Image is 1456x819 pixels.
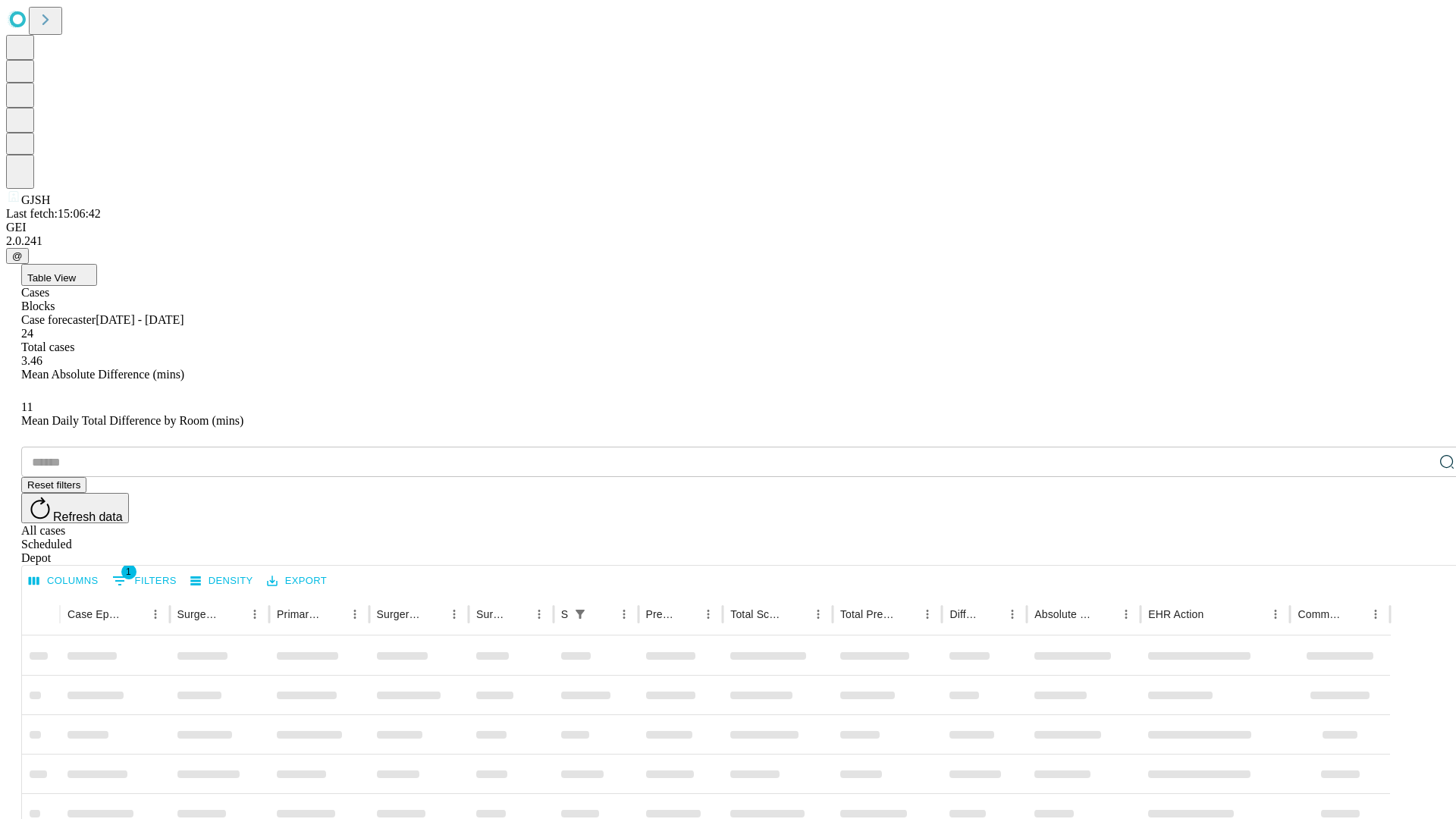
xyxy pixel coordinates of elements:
button: Sort [422,604,444,625]
div: Primary Service [277,608,321,620]
button: Sort [124,604,145,625]
span: Table View [27,272,76,284]
button: Show filters [570,604,591,625]
span: [DATE] - [DATE] [96,313,184,326]
button: Menu [1265,604,1286,625]
button: Sort [223,604,244,625]
div: GEI [6,221,1450,234]
div: 1 active filter [570,604,591,625]
button: Select columns [25,570,102,593]
button: Menu [145,604,166,625]
span: @ [12,250,23,262]
button: Sort [1344,604,1365,625]
button: Sort [1094,604,1116,625]
div: Absolute Difference [1034,608,1093,620]
button: Density [187,570,257,593]
button: Menu [344,604,366,625]
span: 3.46 [21,354,42,367]
button: Menu [444,604,465,625]
div: Predicted In Room Duration [646,608,676,620]
span: Refresh data [53,510,123,523]
span: Total cases [21,340,74,353]
button: Menu [698,604,719,625]
span: Last fetch: 15:06:42 [6,207,101,220]
div: 2.0.241 [6,234,1450,248]
button: Menu [1365,604,1386,625]
div: Total Predicted Duration [840,608,895,620]
button: Menu [613,604,635,625]
span: 24 [21,327,33,340]
button: Refresh data [21,493,129,523]
button: Sort [676,604,698,625]
div: Surgeon Name [177,608,221,620]
button: Export [263,570,331,593]
span: Mean Daily Total Difference by Room (mins) [21,414,243,427]
div: EHR Action [1148,608,1203,620]
button: Menu [1116,604,1137,625]
button: Sort [323,604,344,625]
button: Sort [1205,604,1226,625]
button: Menu [808,604,829,625]
button: Menu [244,604,265,625]
div: Total Scheduled Duration [730,608,785,620]
div: Comments [1298,608,1341,620]
span: 11 [21,400,33,413]
button: Sort [592,604,613,625]
span: Case forecaster [21,313,96,326]
div: Surgery Date [476,608,506,620]
button: Reset filters [21,477,86,493]
button: Sort [981,604,1002,625]
button: Sort [507,604,529,625]
span: Mean Absolute Difference (mins) [21,368,184,381]
button: Menu [917,604,938,625]
div: Difference [949,608,979,620]
button: Sort [896,604,917,625]
button: Sort [786,604,808,625]
div: Case Epic Id [67,608,122,620]
div: Surgery Name [377,608,421,620]
button: Show filters [108,569,180,593]
span: Reset filters [27,479,80,491]
button: Menu [1002,604,1023,625]
div: Scheduled In Room Duration [561,608,568,620]
span: 1 [121,564,136,579]
span: GJSH [21,193,50,206]
button: Menu [529,604,550,625]
button: Table View [21,264,97,286]
button: @ [6,248,29,264]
